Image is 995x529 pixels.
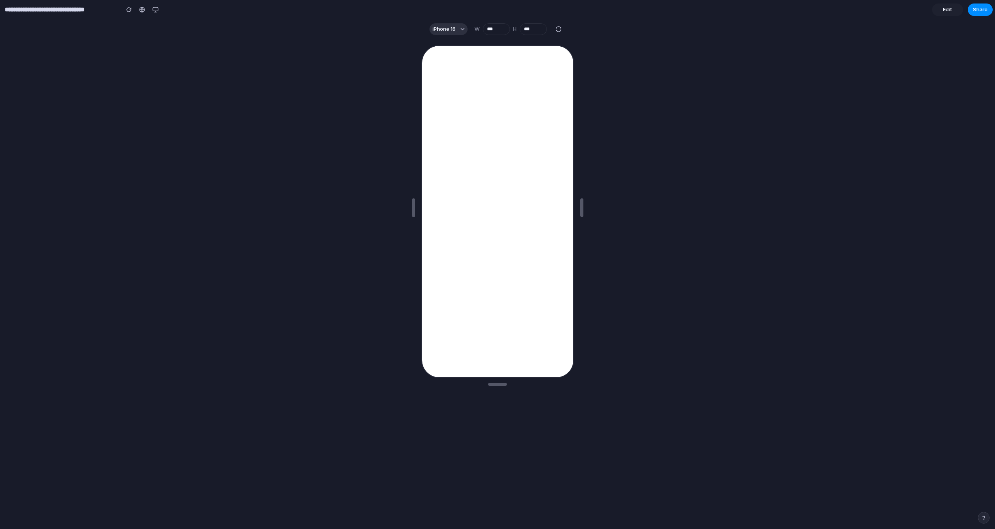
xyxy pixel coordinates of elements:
span: Edit [943,6,952,14]
span: iPhone 16 [433,25,456,33]
a: Edit [932,4,963,16]
label: W [475,25,480,33]
button: Share [968,4,993,16]
span: Share [973,6,988,14]
label: H [513,25,517,33]
button: iPhone 16 [429,23,468,35]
